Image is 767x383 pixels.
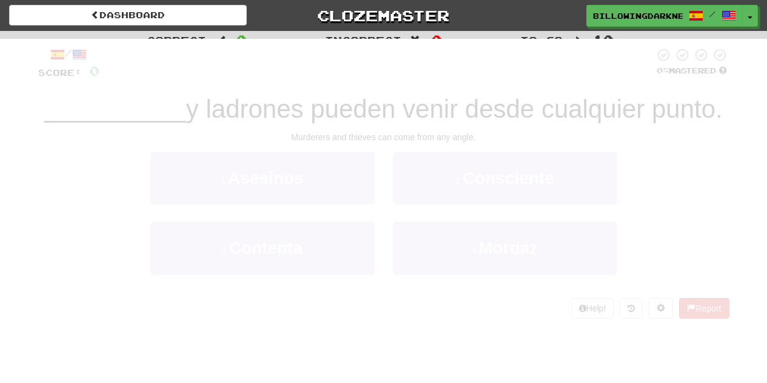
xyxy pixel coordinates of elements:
div: Mastered [654,66,729,76]
span: Incorrect [325,34,401,46]
div: Murderers and thieves can come from any angle. [38,131,729,143]
span: Contenta [229,239,303,257]
span: BillowingDarkness2751 [593,10,683,21]
button: 1.Asesinos [150,152,375,205]
a: BillowingDarkness2751 / [586,5,743,27]
span: Mordaz [478,239,538,257]
span: Consciente [463,169,554,188]
button: Round history (alt+y) [620,298,643,319]
span: 0 [432,32,442,47]
button: 4.Mordaz [393,222,617,274]
span: To go [520,34,563,46]
span: : [410,35,423,46]
span: __________ [44,95,186,123]
span: 10 [593,32,614,47]
small: 4 . [472,246,479,256]
small: 3 . [222,246,229,256]
span: Score: [38,67,82,78]
button: Report [679,298,729,319]
div: / [38,47,99,63]
span: 0 [236,32,247,47]
span: y ladrones pueden venir desde cualquier punto. [186,95,723,123]
span: Asesinos [228,169,304,188]
button: Help! [571,298,614,319]
a: Dashboard [9,5,247,25]
a: Clozemaster [265,5,503,26]
button: 3.Contenta [150,222,375,274]
small: 1 . [221,176,228,186]
span: : [215,35,228,46]
span: : [571,35,584,46]
span: 0 [89,63,99,78]
span: Correct [147,34,206,46]
span: 0 % [657,66,669,75]
button: 2.Consciente [393,152,617,205]
span: / [709,10,715,18]
small: 2 . [455,176,463,186]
